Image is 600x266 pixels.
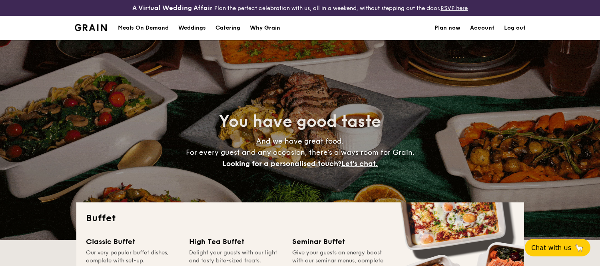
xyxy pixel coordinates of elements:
div: Seminar Buffet [292,236,386,247]
img: Grain [75,24,107,31]
span: 🦙 [574,243,584,252]
a: Weddings [173,16,211,40]
a: Account [470,16,494,40]
div: Classic Buffet [86,236,179,247]
a: Why Grain [245,16,285,40]
a: Plan now [435,16,460,40]
a: Meals On Demand [113,16,173,40]
a: Logotype [75,24,107,31]
button: Chat with us🦙 [525,239,590,256]
a: Catering [211,16,245,40]
div: Why Grain [250,16,280,40]
a: RSVP here [441,5,468,12]
div: Weddings [178,16,206,40]
div: Plan the perfect celebration with us, all in a weekend, without stepping out the door. [100,3,500,13]
span: Chat with us [531,244,571,252]
a: Log out [504,16,526,40]
h2: Buffet [86,212,514,225]
div: High Tea Buffet [189,236,283,247]
div: Meals On Demand [118,16,169,40]
h4: A Virtual Wedding Affair [132,3,213,13]
span: Let's chat. [341,159,378,168]
h1: Catering [215,16,240,40]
